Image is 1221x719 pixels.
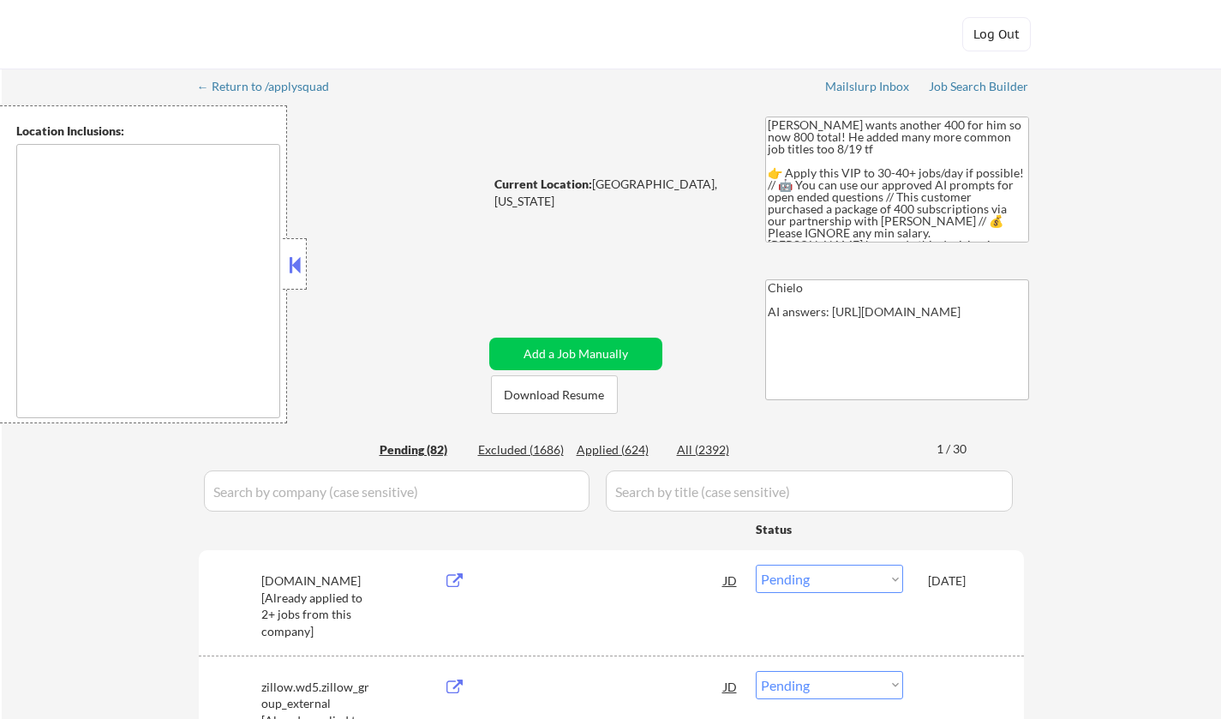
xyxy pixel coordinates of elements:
a: Mailslurp Inbox [825,80,911,97]
div: Excluded (1686) [478,441,564,458]
div: JD [722,671,739,702]
div: All (2392) [677,441,763,458]
button: Add a Job Manually [489,338,662,370]
div: Location Inclusions: [16,123,280,140]
div: JD [722,565,739,596]
div: 1 / 30 [937,440,976,458]
div: Pending (82) [380,441,465,458]
button: Download Resume [491,375,618,414]
div: Applied (624) [577,441,662,458]
div: Mailslurp Inbox [825,81,911,93]
div: Status [756,513,903,544]
div: [DOMAIN_NAME] [Already applied to 2+ jobs from this company] [261,572,374,639]
button: Log Out [962,17,1031,51]
div: [GEOGRAPHIC_DATA], [US_STATE] [494,176,737,209]
input: Search by company (case sensitive) [204,470,590,512]
div: ← Return to /applysquad [197,81,345,93]
a: Job Search Builder [929,80,1029,97]
div: [DATE] [928,572,1003,590]
div: Job Search Builder [929,81,1029,93]
a: ← Return to /applysquad [197,80,345,97]
strong: Current Location: [494,177,592,191]
input: Search by title (case sensitive) [606,470,1013,512]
